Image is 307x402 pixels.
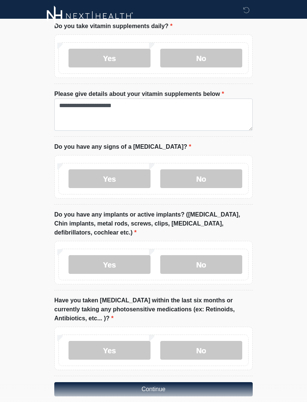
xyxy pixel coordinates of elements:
[69,49,151,67] label: Yes
[160,49,242,67] label: No
[54,296,253,323] label: Have you taken [MEDICAL_DATA] within the last six months or currently taking any photosensitive m...
[54,142,191,151] label: Do you have any signs of a [MEDICAL_DATA]?
[69,169,151,188] label: Yes
[69,255,151,274] label: Yes
[54,382,253,396] button: Continue
[160,255,242,274] label: No
[54,210,253,237] label: Do you have any implants or active implants? ([MEDICAL_DATA], Chin implants, metal rods, screws, ...
[160,169,242,188] label: No
[47,6,133,26] img: Next-Health Logo
[69,341,151,360] label: Yes
[54,90,224,99] label: Please give details about your vitamin supplements below
[160,341,242,360] label: No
